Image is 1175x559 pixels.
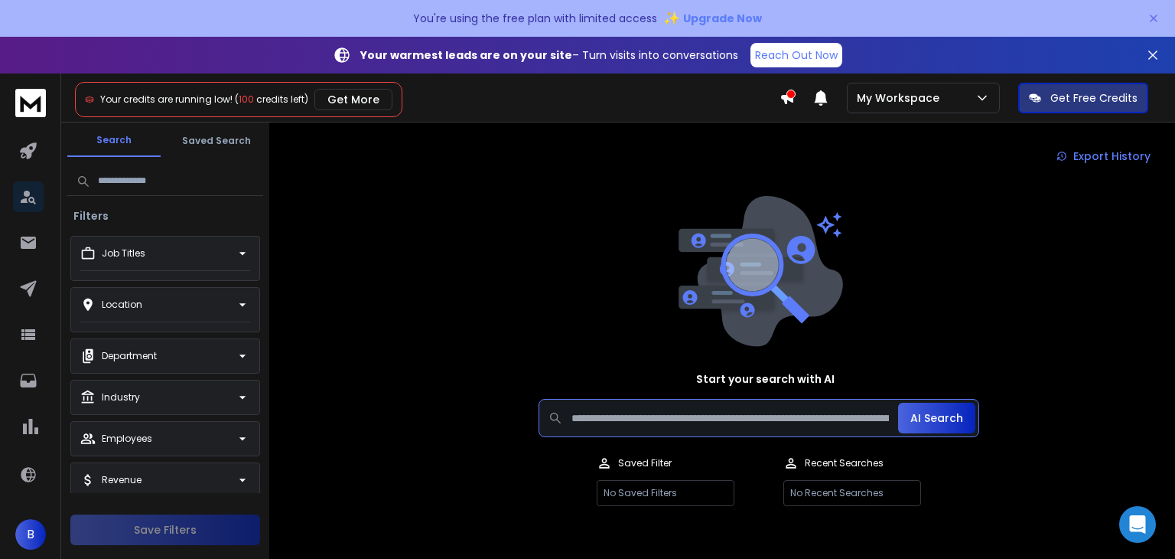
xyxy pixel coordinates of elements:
p: Recent Searches [805,457,884,469]
p: – Turn visits into conversations [360,47,738,63]
strong: Your warmest leads are on your site [360,47,572,63]
img: image [675,196,843,347]
a: Export History [1044,141,1163,172]
button: Get Free Credits [1018,83,1148,113]
button: ✨Upgrade Now [663,3,762,34]
button: B [15,519,46,550]
span: ✨ [663,8,680,29]
p: Location [102,299,142,311]
p: No Saved Filters [597,480,734,506]
p: You're using the free plan with limited access [413,11,657,26]
p: Saved Filter [618,457,672,469]
button: Search [67,125,161,157]
p: Revenue [102,474,142,486]
img: logo [15,89,46,117]
p: No Recent Searches [783,480,921,506]
span: ( credits left) [235,93,308,106]
span: 100 [239,93,254,106]
h1: Start your search with AI [696,371,835,387]
div: Open Intercom Messenger [1119,506,1156,543]
button: Get More [314,89,392,110]
span: Upgrade Now [683,11,762,26]
a: Reach Out Now [750,43,842,67]
p: Industry [102,391,140,404]
p: Job Titles [102,247,145,260]
button: Saved Search [170,126,263,156]
p: Employees [102,433,152,445]
span: Your credits are running low! [100,93,233,106]
p: Department [102,350,157,362]
button: AI Search [898,403,975,433]
p: Reach Out Now [755,47,838,63]
p: Get Free Credits [1050,90,1138,106]
p: My Workspace [857,90,946,106]
h3: Filters [67,208,115,224]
